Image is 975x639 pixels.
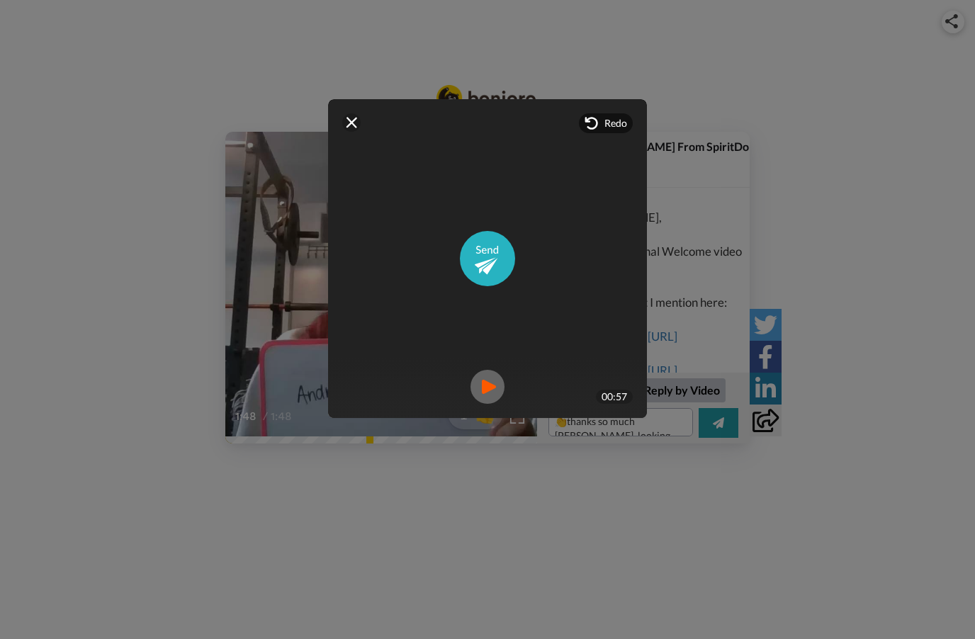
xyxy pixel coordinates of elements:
[579,113,633,133] div: Redo
[604,116,627,130] span: Redo
[460,231,515,286] img: ic_send_video.svg
[470,370,505,404] img: ic_record_play.svg
[596,390,633,404] div: 00:57
[346,117,357,128] img: ic_close.svg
